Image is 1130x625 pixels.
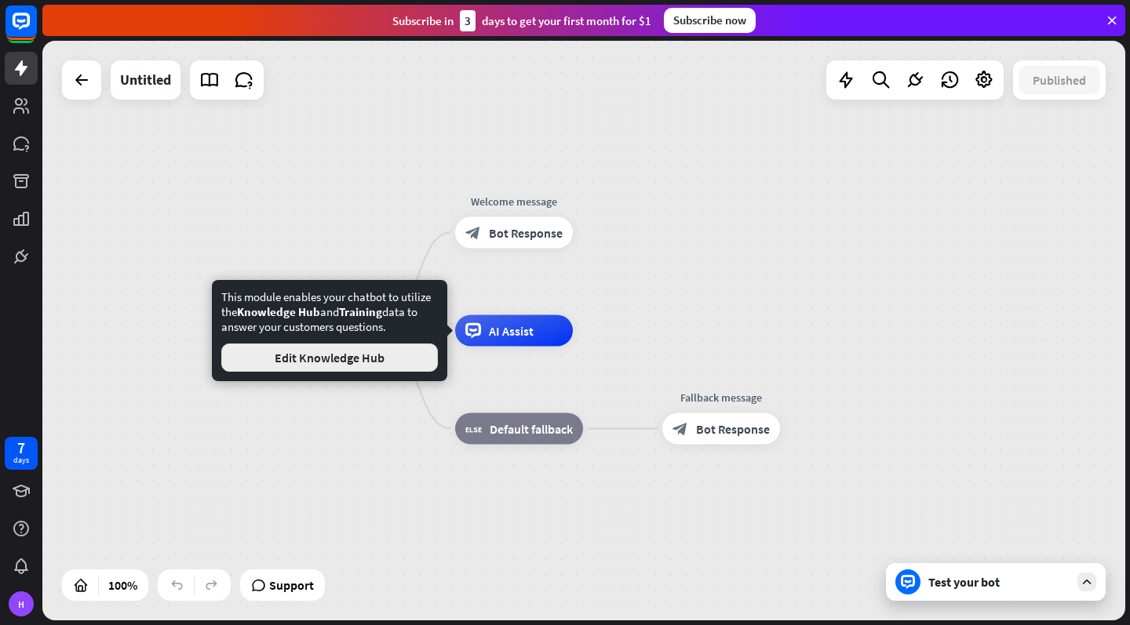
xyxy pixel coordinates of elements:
[9,591,34,616] div: H
[489,323,534,339] span: AI Assist
[17,441,25,455] div: 7
[490,421,573,437] span: Default fallback
[465,421,482,437] i: block_fallback
[120,60,171,100] div: Untitled
[5,437,38,470] a: 7 days
[460,10,476,31] div: 3
[1019,66,1100,94] button: Published
[392,10,651,31] div: Subscribe in days to get your first month for $1
[664,8,756,33] div: Subscribe now
[13,6,60,53] button: Open LiveChat chat widget
[339,304,382,319] span: Training
[465,225,481,241] i: block_bot_response
[673,421,688,437] i: block_bot_response
[269,572,314,598] span: Support
[221,343,438,372] button: Edit Knowledge Hub
[443,194,585,209] div: Welcome message
[237,304,320,319] span: Knowledge Hub
[928,574,1070,590] div: Test your bot
[696,421,770,437] span: Bot Response
[221,289,438,372] div: This module enables your chatbot to utilize the and data to answer your customers questions.
[104,572,142,598] div: 100%
[13,455,29,466] div: days
[651,390,792,405] div: Fallback message
[489,225,563,241] span: Bot Response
